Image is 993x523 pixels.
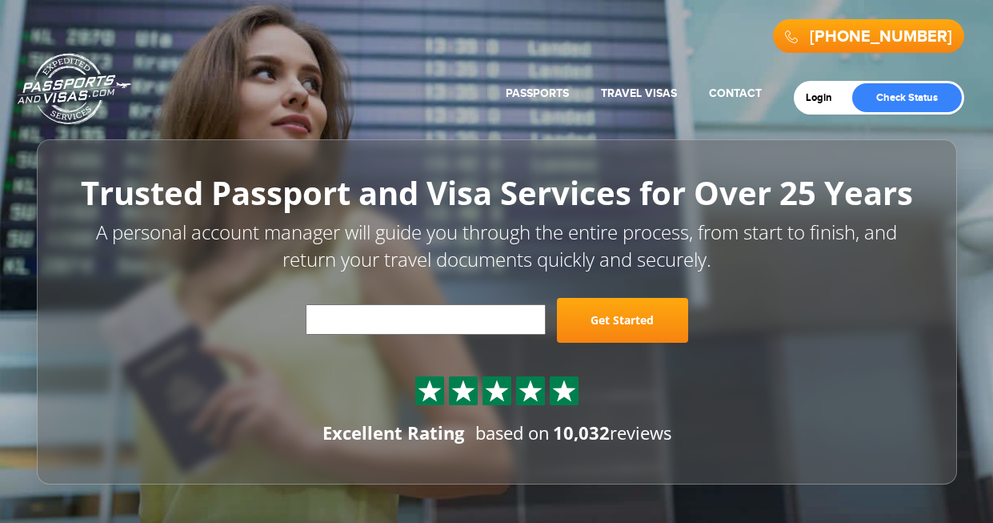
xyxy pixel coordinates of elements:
span: reviews [553,420,671,445]
div: Excellent Rating [322,420,464,445]
a: Passports [506,86,569,100]
a: [PHONE_NUMBER] [810,27,952,46]
span: based on [475,420,550,445]
img: Sprite St [451,379,475,403]
h1: Trusted Passport and Visa Services for Over 25 Years [73,175,921,211]
img: Sprite St [519,379,543,403]
a: Contact [709,86,762,100]
p: A personal account manager will guide you through the entire process, from start to finish, and r... [73,219,921,274]
img: Sprite St [418,379,442,403]
a: Login [806,91,843,104]
a: Passports & [DOMAIN_NAME] [18,53,131,125]
a: Check Status [852,83,962,112]
strong: 10,032 [553,420,610,445]
a: Travel Visas [601,86,677,100]
img: Sprite St [552,379,576,403]
img: Sprite St [485,379,509,403]
a: Get Started [557,298,688,343]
